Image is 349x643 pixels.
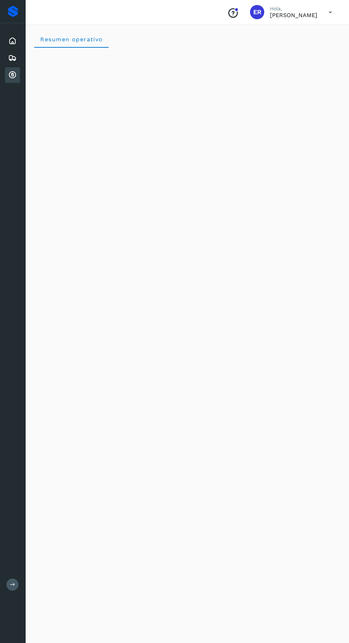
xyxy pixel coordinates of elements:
div: Embarques [5,50,20,66]
div: Cuentas por cobrar [5,67,20,83]
p: Eduardo Reyes González [270,12,317,19]
div: Inicio [5,33,20,49]
span: Resumen operativo [40,36,103,43]
p: Hola, [270,6,317,12]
